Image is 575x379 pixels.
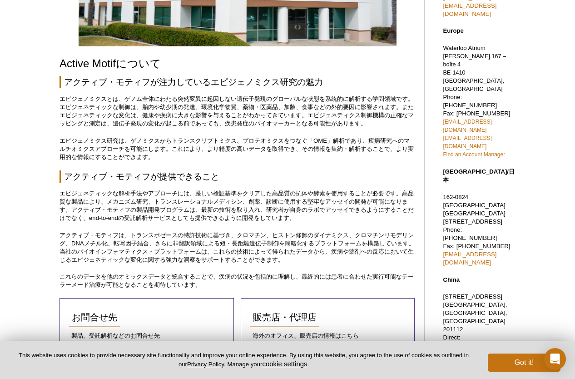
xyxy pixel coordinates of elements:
[488,354,560,372] button: Got it!
[253,312,317,322] span: 販売店・代理店
[59,76,415,88] h2: アクティブ・モティフが注力しているエピジェノミクス研究の魅力
[69,332,224,340] p: 製品、受託解析などのお問合せ先
[72,312,117,322] span: お問合せ先
[59,137,415,161] p: エピジェノミクス研究は、ゲノミクスからトランスクリプトミクス、プロテオミクスをつなぐ「OME」解析であり、疾病研究へのマルチオミクスアプローチを可能にします。これにより、より精度の高いデータを取...
[443,168,515,183] strong: [GEOGRAPHIC_DATA]/日本
[443,119,491,133] a: [EMAIL_ADDRESS][DOMAIN_NAME]
[443,251,496,266] a: [EMAIL_ADDRESS][DOMAIN_NAME]
[59,231,415,264] p: アクティブ・モティフは、トランスポゼースの特許技術に基づき、クロマチン、ヒストン修飾のダイナミクス、クロマチンリモデリング、DNAメチル化、転写因子結合、さらに非翻訳領域による短・長距離遺伝子制...
[443,193,516,267] p: 162-0824 [GEOGRAPHIC_DATA][GEOGRAPHIC_DATA] [STREET_ADDRESS] Phone: [PHONE_NUMBER] Fax: [PHONE_NU...
[443,2,496,17] a: [EMAIL_ADDRESS][DOMAIN_NAME]
[250,332,406,340] p: 海外のオフィス、販売店の情報はこちら
[59,95,415,128] p: エピジェノミクスとは、ゲノム全体にわたる突然変異に起因しない遺伝子発現のグローバルな状態を系統的に解析する学問領域です。エピジェネティックな制御は、胎内や幼少期の発達、環境化学物質、薬物・医薬品...
[262,360,307,368] button: cookie settings
[443,44,516,159] p: Waterloo Atrium Phone: [PHONE_NUMBER] Fax: [PHONE_NUMBER]
[443,53,506,92] span: [PERSON_NAME] 167 – boîte 4 BE-1410 [GEOGRAPHIC_DATA], [GEOGRAPHIC_DATA]
[250,308,319,327] a: 販売店・代理店
[59,170,415,183] h2: アクティブ・モティフが提供できること
[443,27,463,34] strong: Europe
[443,151,505,158] a: Find an Account Manager
[69,308,120,327] a: お問合せ先
[59,189,415,222] p: エピジェネティックな解析手法やアプローチには、厳しい検証基準をクリアした高品質の抗体や酵素を使用することが必要です。高品質な製品により、メカニズム研究、トランスレーショナルメディシン、創薬、診断...
[15,351,473,369] p: This website uses cookies to provide necessary site functionality and improve your online experie...
[187,361,224,368] a: Privacy Policy
[443,276,460,283] strong: China
[59,273,415,289] p: これらのデータを他のオミックスデータと統合することで、疾病の状況を包括的に理解し、最終的には患者に合わせた実行可能なテーラーメード治療が可能となることを期待しています。
[443,135,491,150] a: [EMAIL_ADDRESS][DOMAIN_NAME]
[59,58,415,71] h1: Active Motifについて
[544,348,566,370] div: Open Intercom Messenger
